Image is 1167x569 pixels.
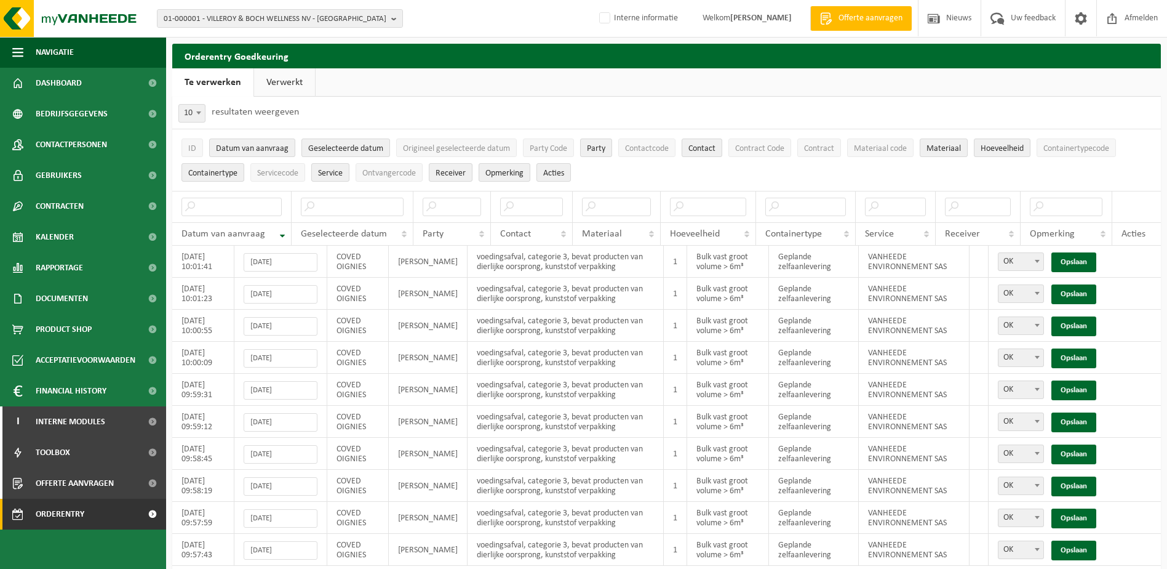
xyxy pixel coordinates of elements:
td: Geplande zelfaanlevering [769,470,858,502]
span: Acties [1121,229,1145,239]
span: OK [998,509,1044,527]
span: Service [865,229,894,239]
span: Documenten [36,283,88,314]
td: COVED OIGNIES [327,406,389,438]
td: Geplande zelfaanlevering [769,278,858,310]
button: IDID: Activate to sort [181,139,203,157]
a: Opslaan [1051,349,1096,368]
span: Datum van aanvraag [216,144,289,153]
button: Origineel geselecteerde datumOrigineel geselecteerde datum: Activate to sort [396,139,517,157]
button: Geselecteerde datumGeselecteerde datum: Activate to sort [301,139,390,157]
td: [DATE] 09:57:59 [172,502,234,534]
span: OK [998,413,1043,430]
td: [DATE] 10:00:09 [172,342,234,374]
td: [PERSON_NAME] [389,406,468,438]
td: voedingsafval, categorie 3, bevat producten van dierlijke oorsprong, kunststof verpakking [468,470,664,502]
td: 1 [664,310,687,342]
span: Materiaal [582,229,622,239]
span: Toolbox [36,437,70,468]
td: voedingsafval, categorie 3, bevat producten van dierlijke oorsprong, kunststof verpakking [468,502,664,534]
td: [PERSON_NAME] [389,438,468,470]
td: Geplande zelfaanlevering [769,374,858,406]
td: COVED OIGNIES [327,246,389,278]
button: Acties [536,163,571,182]
span: Servicecode [257,169,298,178]
span: Opmerking [1030,229,1075,239]
td: Geplande zelfaanlevering [769,310,858,342]
span: OK [998,349,1044,367]
td: Bulk vast groot volume > 6m³ [687,246,769,278]
span: Contracten [36,191,84,222]
td: 1 [664,502,687,534]
td: [PERSON_NAME] [389,470,468,502]
span: Contract Code [735,144,784,153]
a: Opslaan [1051,477,1096,496]
button: HoeveelheidHoeveelheid: Activate to sort [974,139,1030,157]
td: COVED OIGNIES [327,502,389,534]
td: [DATE] 09:59:12 [172,406,234,438]
button: ContactcodeContactcode: Activate to sort [618,139,675,157]
button: PartyParty: Activate to sort [580,139,612,157]
td: [PERSON_NAME] [389,374,468,406]
td: 1 [664,246,687,278]
td: [DATE] 09:58:45 [172,438,234,470]
td: [DATE] 10:01:23 [172,278,234,310]
td: Bulk vast groot volume > 6m³ [687,438,769,470]
td: voedingsafval, categorie 3, bevat producten van dierlijke oorsprong, kunststof verpakking [468,374,664,406]
span: Acceptatievoorwaarden [36,345,135,376]
td: COVED OIGNIES [327,438,389,470]
span: Receiver [436,169,466,178]
td: Bulk vast groot volume > 6m³ [687,342,769,374]
span: Containertype [765,229,822,239]
button: ContactContact: Activate to sort [682,139,722,157]
label: resultaten weergeven [212,107,299,117]
td: [DATE] 10:01:41 [172,246,234,278]
span: I [12,406,23,437]
td: [PERSON_NAME] [389,534,468,566]
td: Bulk vast groot volume > 6m³ [687,470,769,502]
button: ServiceService: Activate to sort [311,163,349,182]
td: 1 [664,374,687,406]
td: [DATE] 09:59:31 [172,374,234,406]
td: Bulk vast groot volume > 6m³ [687,406,769,438]
td: Geplande zelfaanlevering [769,406,858,438]
td: [PERSON_NAME] [389,246,468,278]
td: voedingsafval, categorie 3, bevat producten van dierlijke oorsprong, kunststof verpakking [468,310,664,342]
a: Te verwerken [172,68,253,97]
button: MateriaalMateriaal: Activate to sort [920,139,968,157]
button: ReceiverReceiver: Activate to sort [429,163,472,182]
span: Party Code [530,144,567,153]
td: voedingsafval, categorie 3, bevat producten van dierlijke oorsprong, kunststof verpakking [468,534,664,566]
span: Materiaal [926,144,961,153]
a: Verwerkt [254,68,315,97]
td: Bulk vast groot volume > 6m³ [687,310,769,342]
td: Bulk vast groot volume > 6m³ [687,534,769,566]
span: Opmerking [485,169,524,178]
td: voedingsafval, categorie 3, bevat producten van dierlijke oorsprong, kunststof verpakking [468,406,664,438]
span: Datum van aanvraag [181,229,265,239]
span: ID [188,144,196,153]
button: 01-000001 - VILLEROY & BOCH WELLNESS NV - [GEOGRAPHIC_DATA] [157,9,403,28]
span: Party [587,144,605,153]
a: Opslaan [1051,317,1096,336]
span: Dashboard [36,68,82,99]
td: Geplande zelfaanlevering [769,438,858,470]
td: Geplande zelfaanlevering [769,342,858,374]
span: OK [998,477,1044,495]
span: Receiver [945,229,980,239]
span: OK [998,317,1043,334]
td: COVED OIGNIES [327,342,389,374]
span: OK [998,253,1043,270]
td: VANHEEDE ENVIRONNEMENT SAS [859,342,970,374]
td: VANHEEDE ENVIRONNEMENT SAS [859,278,970,310]
td: 1 [664,438,687,470]
td: 1 [664,342,687,374]
td: VANHEEDE ENVIRONNEMENT SAS [859,534,970,566]
button: Party CodeParty Code: Activate to sort [523,139,574,157]
td: Geplande zelfaanlevering [769,246,858,278]
td: VANHEEDE ENVIRONNEMENT SAS [859,406,970,438]
button: ContainertypecodeContainertypecode: Activate to sort [1037,139,1116,157]
td: VANHEEDE ENVIRONNEMENT SAS [859,310,970,342]
span: Acties [543,169,564,178]
td: voedingsafval, categorie 3, bevat producten van dierlijke oorsprong, kunststof verpakking [468,278,664,310]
